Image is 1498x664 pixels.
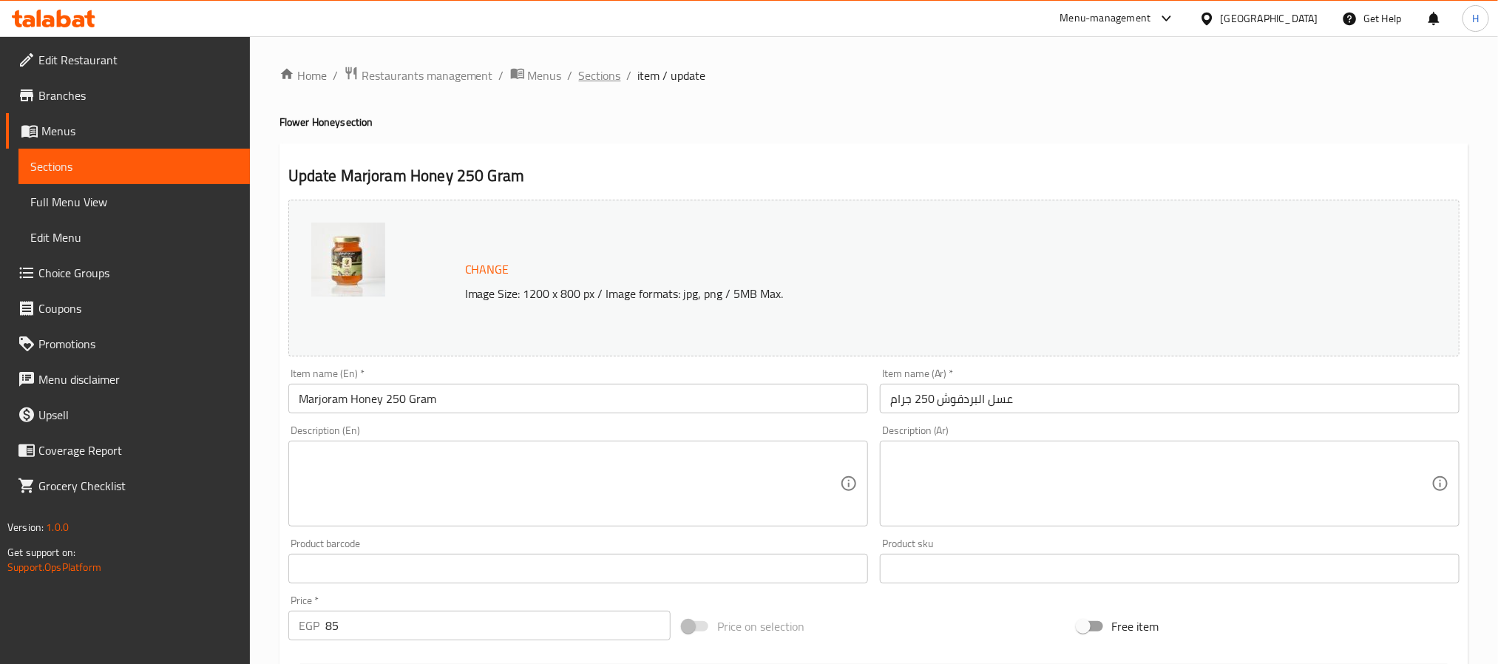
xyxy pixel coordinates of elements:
span: Choice Groups [38,264,238,282]
a: Menu disclaimer [6,362,250,397]
a: Full Menu View [18,184,250,220]
input: Enter name En [288,384,868,413]
span: Price on selection [717,617,804,635]
a: Edit Menu [18,220,250,255]
span: Free item [1112,617,1159,635]
a: Coverage Report [6,433,250,468]
p: Image Size: 1200 x 800 px / Image formats: jpg, png / 5MB Max. [459,285,1304,302]
span: Promotions [38,335,238,353]
span: item / update [638,67,706,84]
p: EGP [299,617,319,634]
a: Sections [579,67,621,84]
a: Support.OpsPlatform [7,558,101,577]
a: Choice Groups [6,255,250,291]
h2: Update Marjoram Honey 250 Gram [288,165,1460,187]
span: Coupons [38,299,238,317]
a: Home [279,67,327,84]
input: Please enter product sku [880,554,1460,583]
input: Enter name Ar [880,384,1460,413]
a: Grocery Checklist [6,468,250,504]
button: Change [459,254,515,285]
a: Coupons [6,291,250,326]
span: Upsell [38,406,238,424]
input: Please enter product barcode [288,554,868,583]
span: Menus [41,122,238,140]
span: Version: [7,518,44,537]
a: Branches [6,78,250,113]
span: Branches [38,87,238,104]
span: Edit Restaurant [38,51,238,69]
div: Menu-management [1060,10,1151,27]
h4: Flower Honey section [279,115,1468,129]
a: Menus [510,66,562,85]
span: Menus [528,67,562,84]
span: Sections [30,157,238,175]
li: / [627,67,632,84]
li: / [499,67,504,84]
span: Full Menu View [30,193,238,211]
span: Edit Menu [30,228,238,246]
a: Menus [6,113,250,149]
div: [GEOGRAPHIC_DATA] [1221,10,1318,27]
span: 1.0.0 [46,518,69,537]
span: Get support on: [7,543,75,562]
span: Change [465,259,509,280]
a: Promotions [6,326,250,362]
a: Restaurants management [344,66,493,85]
nav: breadcrumb [279,66,1468,85]
a: Sections [18,149,250,184]
span: Coverage Report [38,441,238,459]
span: H [1472,10,1479,27]
input: Please enter price [325,611,671,640]
a: Edit Restaurant [6,42,250,78]
span: Grocery Checklist [38,477,238,495]
span: Restaurants management [362,67,493,84]
a: Upsell [6,397,250,433]
li: / [333,67,338,84]
span: Menu disclaimer [38,370,238,388]
img: %D8%B9%D8%B3%D9%84_%D8%A7%D9%84%D8%A8%D8%B1%D8%AF%D9%82%D9%88%D8%B4_250_%D8%AC%D8%B1%D8%A7%D9%856... [311,223,385,297]
li: / [568,67,573,84]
